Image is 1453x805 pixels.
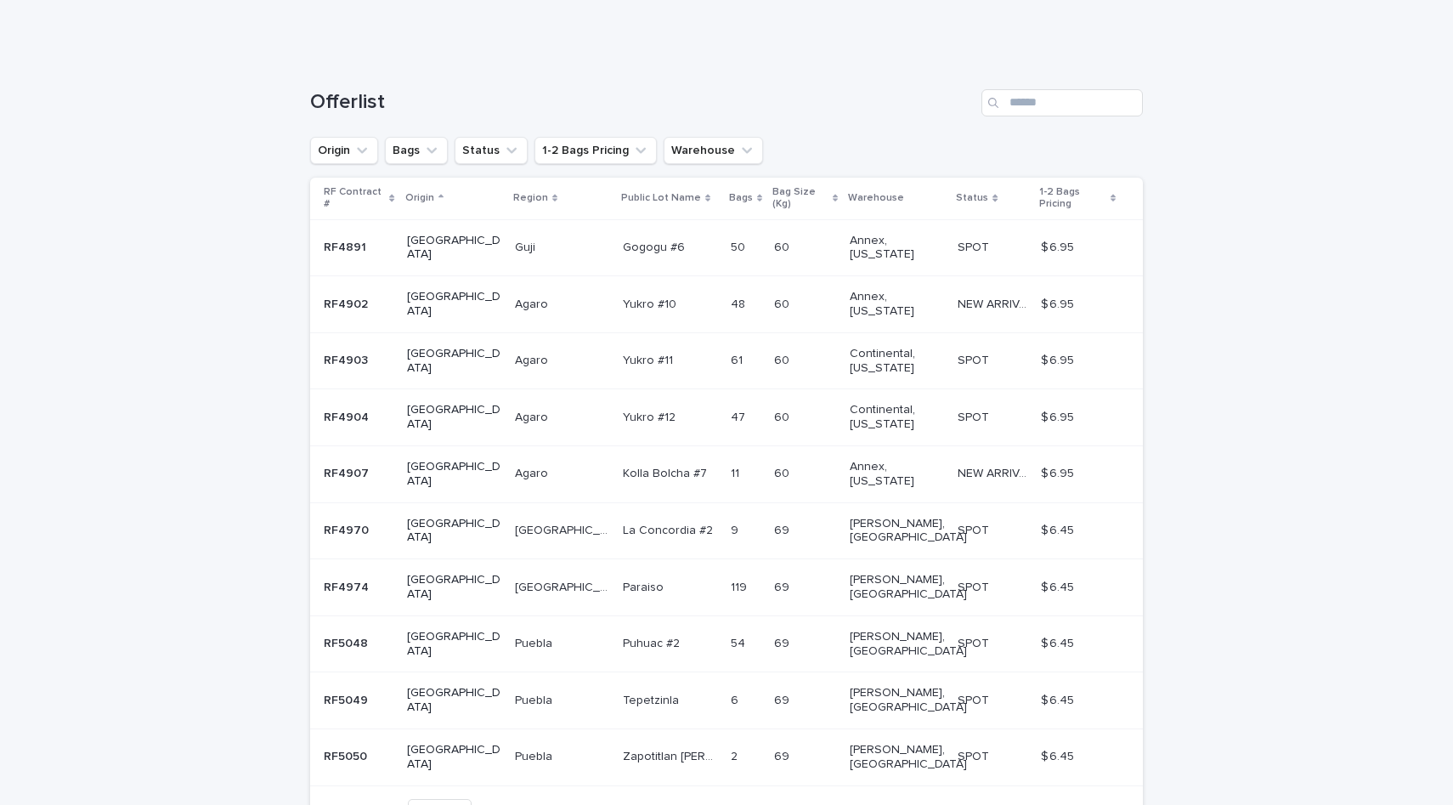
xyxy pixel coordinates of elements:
[324,350,371,368] p: RF4903
[405,189,434,207] p: Origin
[774,237,793,255] p: 60
[958,633,992,651] p: SPOT
[1041,746,1077,764] p: $ 6.45
[774,633,793,651] p: 69
[324,183,385,214] p: RF Contract #
[1041,407,1077,425] p: $ 6.95
[774,294,793,312] p: 60
[731,463,743,481] p: 11
[515,577,613,595] p: [GEOGRAPHIC_DATA]
[958,294,1030,312] p: NEW ARRIVAL
[958,520,992,538] p: SPOT
[772,183,828,214] p: Bag Size (Kg)
[407,403,501,432] p: [GEOGRAPHIC_DATA]
[324,294,371,312] p: RF4902
[455,137,528,164] button: Status
[310,672,1143,729] tr: RF5049RF5049 [GEOGRAPHIC_DATA]PueblaPuebla TepetzinlaTepetzinla 66 6969 [PERSON_NAME], [GEOGRAPHI...
[385,137,448,164] button: Bags
[774,746,793,764] p: 69
[848,189,904,207] p: Warehouse
[774,350,793,368] p: 60
[407,573,501,602] p: [GEOGRAPHIC_DATA]
[310,276,1143,333] tr: RF4902RF4902 [GEOGRAPHIC_DATA]AgaroAgaro Yukro #10Yukro #10 4848 6060 Annex, [US_STATE] NEW ARRIV...
[774,407,793,425] p: 60
[623,690,682,708] p: Tepetzinla
[623,520,716,538] p: La Concordia #2
[407,290,501,319] p: [GEOGRAPHIC_DATA]
[310,445,1143,502] tr: RF4907RF4907 [GEOGRAPHIC_DATA]AgaroAgaro Kolla Bolcha #7Kolla Bolcha #7 1111 6060 Annex, [US_STAT...
[731,350,746,368] p: 61
[731,633,749,651] p: 54
[623,633,683,651] p: Puhuac #2
[515,520,613,538] p: [GEOGRAPHIC_DATA]
[324,690,371,708] p: RF5049
[958,577,992,595] p: SPOT
[958,407,992,425] p: SPOT
[621,189,701,207] p: Public Lot Name
[981,89,1143,116] input: Search
[310,219,1143,276] tr: RF4891RF4891 [GEOGRAPHIC_DATA]GujiGuji Gogogu #6Gogogu #6 5050 6060 Annex, [US_STATE] SPOTSPOT $ ...
[958,237,992,255] p: SPOT
[310,90,975,115] h1: Offerlist
[1041,520,1077,538] p: $ 6.45
[1041,690,1077,708] p: $ 6.45
[515,463,551,481] p: Agaro
[324,237,370,255] p: RF4891
[623,463,710,481] p: Kolla Bolcha #7
[324,577,372,595] p: RF4974
[515,633,556,651] p: Puebla
[407,347,501,376] p: [GEOGRAPHIC_DATA]
[407,686,501,715] p: [GEOGRAPHIC_DATA]
[731,690,742,708] p: 6
[731,577,750,595] p: 119
[731,520,742,538] p: 9
[774,690,793,708] p: 69
[1041,633,1077,651] p: $ 6.45
[1041,294,1077,312] p: $ 6.95
[623,237,688,255] p: Gogogu #6
[515,350,551,368] p: Agaro
[534,137,657,164] button: 1-2 Bags Pricing
[956,189,988,207] p: Status
[623,577,667,595] p: Paraiso
[729,189,753,207] p: Bags
[310,389,1143,446] tr: RF4904RF4904 [GEOGRAPHIC_DATA]AgaroAgaro Yukro #12Yukro #12 4747 6060 Continental, [US_STATE] SPO...
[324,463,372,481] p: RF4907
[1041,237,1077,255] p: $ 6.95
[310,502,1143,559] tr: RF4970RF4970 [GEOGRAPHIC_DATA][GEOGRAPHIC_DATA][GEOGRAPHIC_DATA] La Concordia #2La Concordia #2 9...
[407,460,501,489] p: [GEOGRAPHIC_DATA]
[310,615,1143,672] tr: RF5048RF5048 [GEOGRAPHIC_DATA]PueblaPuebla Puhuac #2Puhuac #2 5454 6969 [PERSON_NAME], [GEOGRAPHI...
[774,577,793,595] p: 69
[958,350,992,368] p: SPOT
[731,407,749,425] p: 47
[324,633,371,651] p: RF5048
[515,294,551,312] p: Agaro
[664,137,763,164] button: Warehouse
[1039,183,1106,214] p: 1-2 Bags Pricing
[623,746,721,764] p: Zapotitlan de Mendez
[324,746,370,764] p: RF5050
[310,559,1143,616] tr: RF4974RF4974 [GEOGRAPHIC_DATA][GEOGRAPHIC_DATA][GEOGRAPHIC_DATA] ParaisoParaiso 119119 6969 [PERS...
[623,350,676,368] p: Yukro #11
[958,746,992,764] p: SPOT
[774,463,793,481] p: 60
[623,407,679,425] p: Yukro #12
[731,746,741,764] p: 2
[1041,350,1077,368] p: $ 6.95
[1041,463,1077,481] p: $ 6.95
[407,517,501,546] p: [GEOGRAPHIC_DATA]
[407,234,501,263] p: [GEOGRAPHIC_DATA]
[623,294,680,312] p: Yukro #10
[407,630,501,659] p: [GEOGRAPHIC_DATA]
[513,189,548,207] p: Region
[731,294,749,312] p: 48
[1041,577,1077,595] p: $ 6.45
[515,407,551,425] p: Agaro
[515,237,539,255] p: Guji
[324,407,372,425] p: RF4904
[407,743,501,772] p: [GEOGRAPHIC_DATA]
[310,137,378,164] button: Origin
[958,690,992,708] p: SPOT
[324,520,372,538] p: RF4970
